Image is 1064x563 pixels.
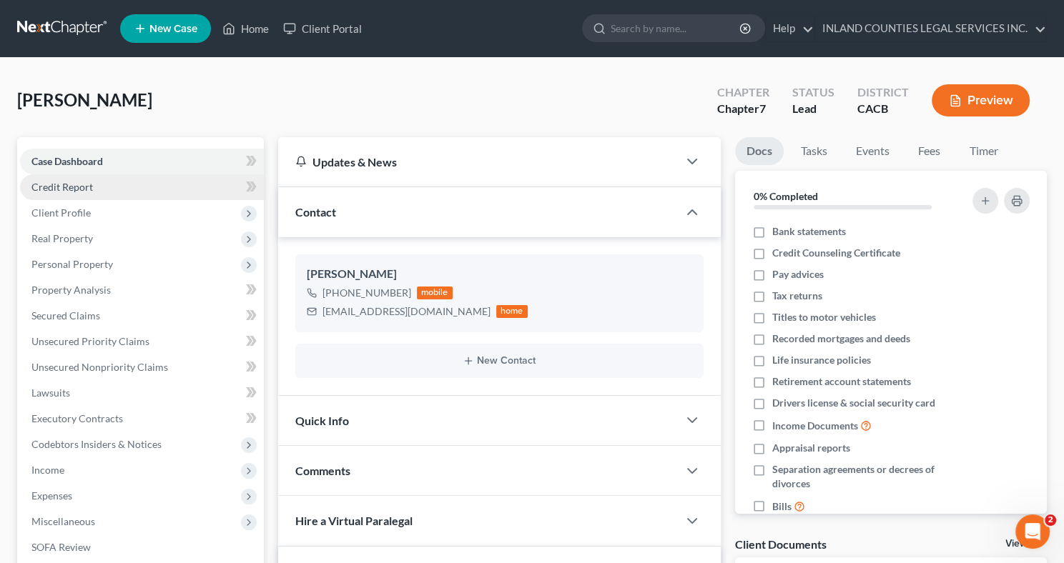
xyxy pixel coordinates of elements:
span: Codebtors Insiders & Notices [31,438,162,450]
span: Credit Counseling Certificate [772,246,900,260]
a: Client Portal [276,16,369,41]
div: [EMAIL_ADDRESS][DOMAIN_NAME] [322,304,491,319]
span: Comments [295,464,350,477]
a: Executory Contracts [20,406,264,432]
span: Case Dashboard [31,155,103,167]
iframe: Intercom live chat [1015,514,1050,549]
div: Chapter [717,101,769,117]
span: Income [31,464,64,476]
span: Bills [772,499,792,514]
span: Bank statements [772,224,846,239]
button: Preview [932,84,1030,116]
span: Miscellaneous [31,515,95,527]
a: INLAND COUNTIES LEGAL SERVICES INC. [815,16,1046,41]
span: 2 [1045,514,1056,526]
span: SOFA Review [31,541,91,553]
a: Docs [735,137,784,165]
span: Secured Claims [31,309,100,322]
span: Lawsuits [31,387,70,399]
span: Personal Property [31,258,113,270]
button: New Contact [307,355,692,367]
span: Appraisal reports [772,441,850,455]
div: Chapter [717,84,769,101]
span: Drivers license & social security card [772,396,935,410]
a: Lawsuits [20,380,264,406]
span: New Case [149,24,197,34]
span: Contact [295,205,336,219]
span: Separation agreements or decrees of divorces [772,462,957,491]
div: CACB [857,101,909,117]
div: Client Documents [735,537,827,552]
span: Tax returns [772,289,822,303]
span: 7 [759,101,766,115]
a: Tasks [789,137,839,165]
span: Hire a Virtual Paralegal [295,514,413,527]
a: Case Dashboard [20,149,264,174]
span: Real Property [31,232,93,244]
span: Credit Report [31,181,93,193]
a: Secured Claims [20,303,264,329]
div: home [496,305,528,318]
span: Titles to motor vehicles [772,310,876,324]
a: Fees [907,137,952,165]
a: Events [844,137,901,165]
a: SOFA Review [20,534,264,560]
span: Quick Info [295,414,349,427]
a: Unsecured Nonpriority Claims [20,354,264,380]
div: Updates & News [295,154,661,169]
span: Property Analysis [31,284,111,296]
span: Executory Contracts [31,412,123,424]
div: mobile [417,287,453,299]
a: Unsecured Priority Claims [20,329,264,354]
a: Help [766,16,814,41]
div: Status [792,84,834,101]
span: Expenses [31,489,72,502]
a: Credit Report [20,174,264,200]
span: Recorded mortgages and deeds [772,332,910,346]
span: Income Documents [772,419,858,433]
span: Unsecured Nonpriority Claims [31,361,168,373]
strong: 0% Completed [754,190,818,202]
div: District [857,84,909,101]
span: Retirement account statements [772,374,911,389]
span: [PERSON_NAME] [17,89,152,110]
a: Property Analysis [20,277,264,303]
a: Home [215,16,276,41]
div: Lead [792,101,834,117]
span: Pay advices [772,267,824,281]
span: Life insurance policies [772,353,871,367]
a: View All [1005,539,1041,549]
div: [PHONE_NUMBER] [322,286,411,300]
a: Timer [958,137,1010,165]
input: Search by name... [611,15,742,41]
span: Unsecured Priority Claims [31,335,149,347]
span: Client Profile [31,206,91,219]
div: [PERSON_NAME] [307,266,692,283]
